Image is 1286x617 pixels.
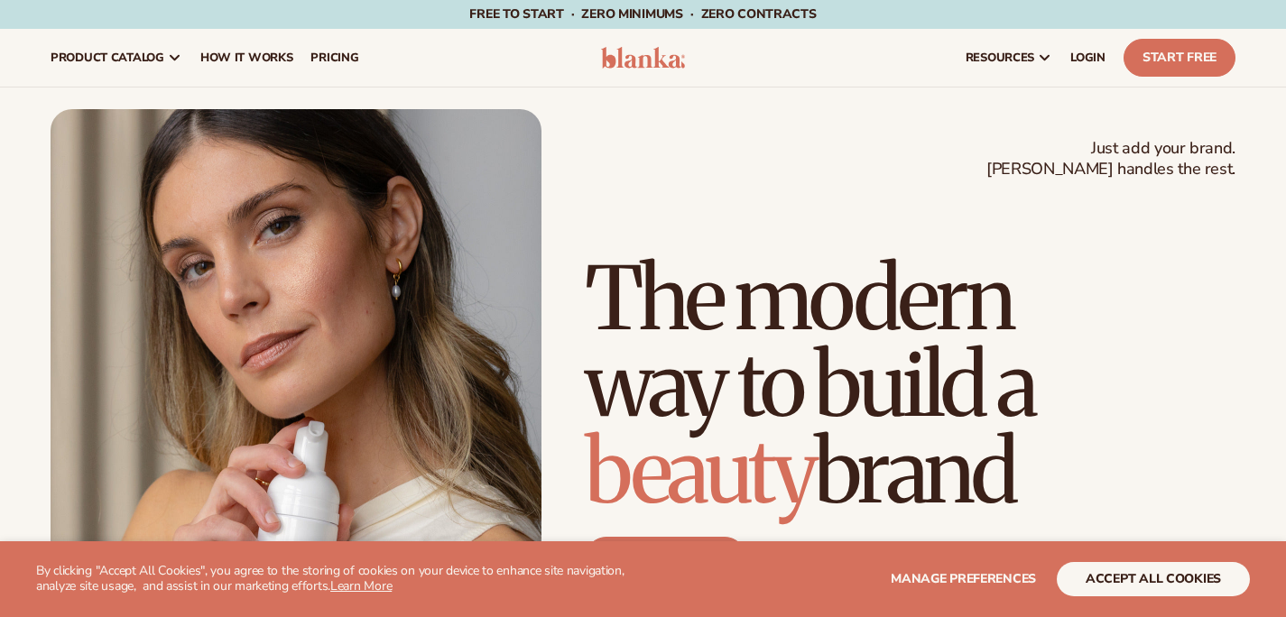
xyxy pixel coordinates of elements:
span: How It Works [200,51,293,65]
span: resources [966,51,1034,65]
span: Manage preferences [891,570,1036,587]
span: product catalog [51,51,164,65]
span: Free to start · ZERO minimums · ZERO contracts [469,5,816,23]
span: LOGIN [1070,51,1106,65]
a: product catalog [42,29,191,87]
a: Start free [585,537,746,580]
p: By clicking "Accept All Cookies", you agree to the storing of cookies on your device to enhance s... [36,564,666,594]
img: logo [601,47,686,69]
a: pricing [301,29,367,87]
h1: The modern way to build a brand [585,255,1235,515]
a: resources [957,29,1061,87]
span: Just add your brand. [PERSON_NAME] handles the rest. [986,138,1235,180]
button: Manage preferences [891,562,1036,596]
span: pricing [310,51,358,65]
span: beauty [585,418,814,526]
a: Start Free [1124,39,1235,77]
button: accept all cookies [1057,562,1250,596]
a: Learn More [330,577,392,594]
a: LOGIN [1061,29,1115,87]
a: How It Works [191,29,302,87]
